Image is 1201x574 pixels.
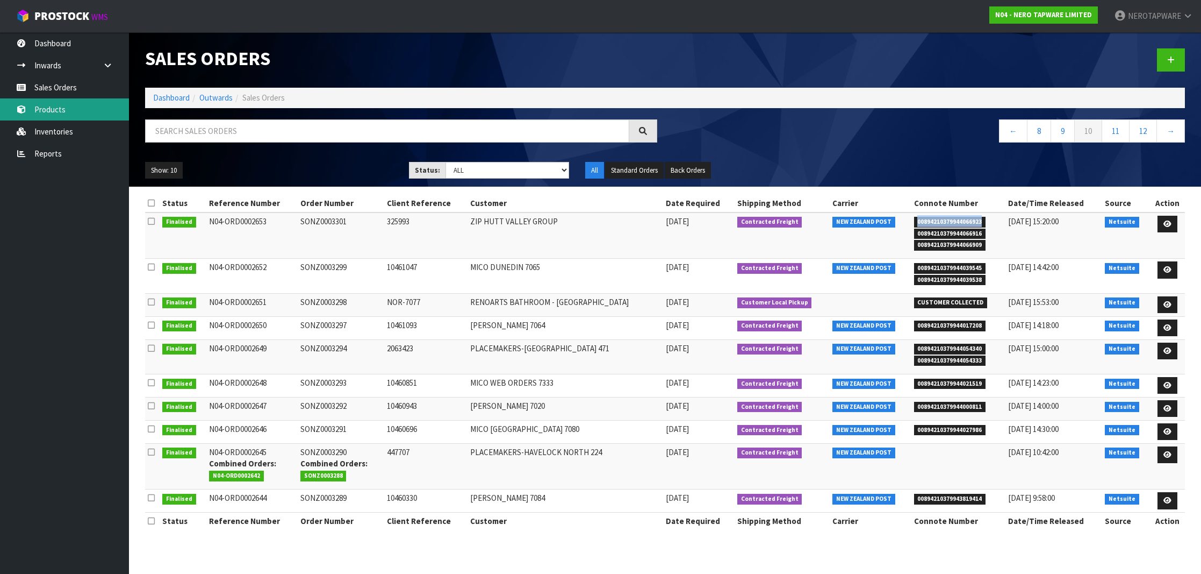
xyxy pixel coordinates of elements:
a: ← [999,119,1027,143]
td: SONZ0003301 [298,212,384,259]
th: Status [160,513,206,530]
td: 2063423 [384,339,467,374]
span: Netsuite [1105,263,1139,274]
span: NEW ZEALAND POST [832,402,895,413]
small: WMS [91,12,108,22]
td: PLACEMAKERS-HAVELOCK NORTH 224 [468,443,664,490]
strong: N04 - NERO TAPWARE LIMITED [995,10,1092,19]
td: N04-ORD0002649 [206,339,298,374]
a: Dashboard [153,93,190,103]
span: Contracted Freight [737,344,802,355]
th: Reference Number [206,195,298,212]
td: SONZ0003292 [298,397,384,420]
span: [DATE] 10:42:00 [1008,447,1059,457]
td: N04-ORD0002653 [206,212,298,259]
span: NEW ZEALAND POST [832,344,895,355]
span: 00894210379944027986 [914,425,986,436]
td: SONZ0003293 [298,374,384,397]
span: [DATE] 14:30:00 [1008,424,1059,434]
span: Finalised [162,402,196,413]
td: 10460330 [384,490,467,513]
span: [DATE] [666,401,689,411]
span: [DATE] 15:00:00 [1008,343,1059,353]
span: NEW ZEALAND POST [832,263,895,274]
img: cube-alt.png [16,9,30,23]
span: Contracted Freight [737,425,802,436]
span: NEW ZEALAND POST [832,321,895,331]
th: Reference Number [206,513,298,530]
span: [DATE] [666,424,689,434]
td: SONZ0003297 [298,316,384,339]
span: [DATE] [666,447,689,457]
span: 00894210379943819414 [914,494,986,505]
strong: Status: [415,166,440,175]
span: [DATE] [666,493,689,503]
span: [DATE] [666,297,689,307]
td: [PERSON_NAME] 7020 [468,397,664,420]
span: Finalised [162,425,196,436]
th: Order Number [298,195,384,212]
span: Contracted Freight [737,402,802,413]
span: [DATE] 14:42:00 [1008,262,1059,272]
td: 10460696 [384,420,467,443]
span: Contracted Freight [737,263,802,274]
span: Netsuite [1105,425,1139,436]
span: Contracted Freight [737,448,802,458]
span: NEW ZEALAND POST [832,494,895,505]
td: N04-ORD0002645 [206,443,298,490]
td: ZIP HUTT VALLEY GROUP [468,212,664,259]
td: PLACEMAKERS-[GEOGRAPHIC_DATA] 471 [468,339,664,374]
span: 00894210379944066923 [914,217,986,228]
span: [DATE] [666,378,689,388]
span: Finalised [162,321,196,331]
th: Order Number [298,513,384,530]
span: Finalised [162,448,196,458]
button: All [585,162,604,179]
span: 00894210379944066916 [914,229,986,239]
td: NOR-7077 [384,293,467,316]
span: NEW ZEALAND POST [832,379,895,389]
span: [DATE] 14:23:00 [1008,378,1059,388]
span: 00894210379944000811 [914,402,986,413]
a: 11 [1102,119,1130,143]
th: Client Reference [384,195,467,212]
span: Finalised [162,263,196,274]
span: Sales Orders [242,93,285,103]
span: NEW ZEALAND POST [832,217,895,228]
span: Contracted Freight [737,321,802,331]
th: Source [1102,195,1149,212]
th: Shipping Method [735,195,830,212]
h1: Sales Orders [145,48,657,69]
td: SONZ0003294 [298,339,384,374]
td: 447707 [384,443,467,490]
th: Customer [468,513,664,530]
td: N04-ORD0002646 [206,420,298,443]
span: [DATE] 9:58:00 [1008,493,1055,503]
td: [PERSON_NAME] 7084 [468,490,664,513]
th: Date/Time Released [1005,195,1103,212]
span: 00894210379944039538 [914,275,986,286]
span: 00894210379944021519 [914,379,986,389]
nav: Page navigation [673,119,1185,146]
span: Finalised [162,379,196,389]
span: [DATE] 14:18:00 [1008,320,1059,330]
td: N04-ORD0002647 [206,397,298,420]
td: 10460943 [384,397,467,420]
a: 9 [1051,119,1075,143]
th: Date Required [663,195,735,212]
span: Netsuite [1105,321,1139,331]
th: Client Reference [384,513,467,530]
td: 10460851 [384,374,467,397]
span: Netsuite [1105,494,1139,505]
span: Contracted Freight [737,494,802,505]
span: NEW ZEALAND POST [832,425,895,436]
button: Show: 10 [145,162,183,179]
span: N04-ORD0002642 [209,471,264,481]
span: Netsuite [1105,344,1139,355]
a: 8 [1027,119,1051,143]
td: MICO WEB ORDERS 7333 [468,374,664,397]
th: Carrier [830,195,911,212]
span: 00894210379944054333 [914,356,986,366]
a: Outwards [199,93,233,103]
span: 00894210379944066909 [914,240,986,251]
